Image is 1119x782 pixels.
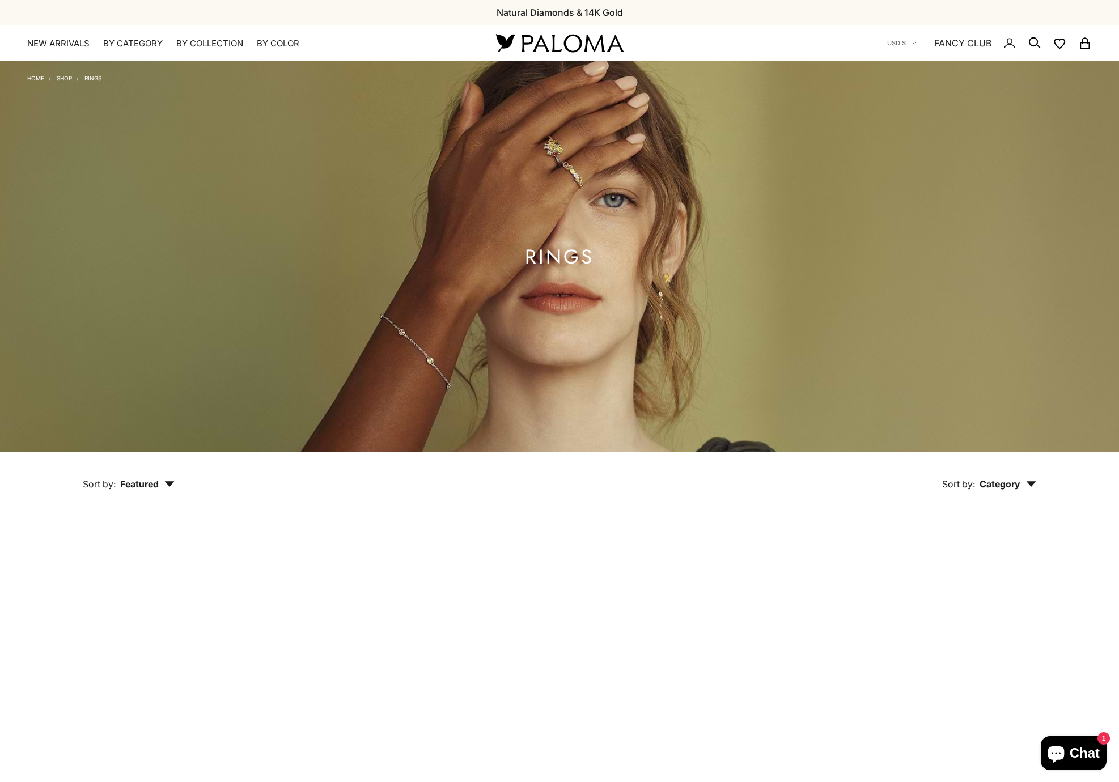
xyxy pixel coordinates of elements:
inbox-online-store-chat: Shopify online store chat [1037,736,1110,773]
a: NEW ARRIVALS [27,38,90,49]
nav: Breadcrumb [27,73,101,82]
a: Shop [57,75,72,82]
a: FANCY CLUB [934,36,991,50]
button: Sort by: Category [916,452,1062,500]
summary: By Collection [176,38,243,49]
button: Sort by: Featured [57,452,201,500]
summary: By Color [257,38,299,49]
span: Sort by: [83,478,116,490]
nav: Secondary navigation [887,25,1092,61]
summary: By Category [103,38,163,49]
button: USD $ [887,38,917,48]
span: USD $ [887,38,906,48]
a: Rings [84,75,101,82]
span: Category [980,478,1036,490]
a: Home [27,75,44,82]
p: Natural Diamonds & 14K Gold [497,5,623,20]
span: Featured [120,478,175,490]
nav: Primary navigation [27,38,469,49]
h1: Rings [525,250,594,264]
span: Sort by: [942,478,975,490]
